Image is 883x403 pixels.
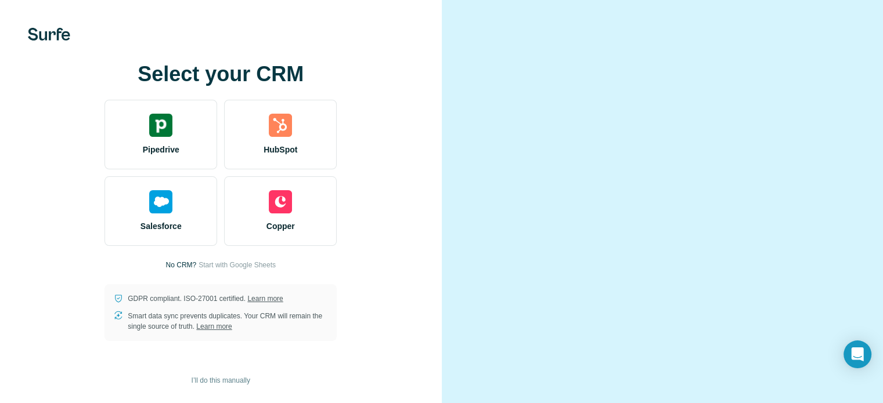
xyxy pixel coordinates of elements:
[196,322,232,331] a: Learn more
[143,144,179,155] span: Pipedrive
[192,375,250,386] span: I’ll do this manually
[149,190,172,213] img: salesforce's logo
[266,220,295,232] span: Copper
[128,293,283,304] p: GDPR compliant. ISO-27001 certified.
[264,144,297,155] span: HubSpot
[140,220,182,232] span: Salesforce
[269,114,292,137] img: hubspot's logo
[149,114,172,137] img: pipedrive's logo
[844,340,871,368] div: Open Intercom Messenger
[247,295,283,303] a: Learn more
[104,63,337,86] h1: Select your CRM
[166,260,197,270] p: No CRM?
[199,260,276,270] button: Start with Google Sheets
[269,190,292,213] img: copper's logo
[28,28,70,41] img: Surfe's logo
[183,372,258,389] button: I’ll do this manually
[128,311,327,332] p: Smart data sync prevents duplicates. Your CRM will remain the single source of truth.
